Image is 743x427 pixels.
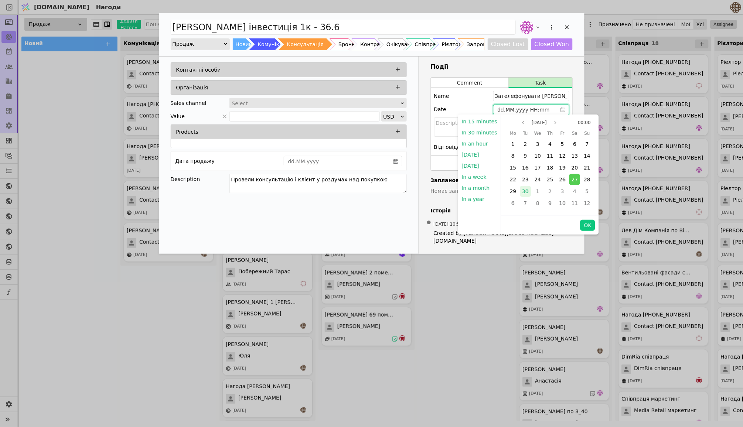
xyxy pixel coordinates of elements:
div: 10 Sep 2025 [532,150,544,162]
div: 02 Oct 2025 [544,185,556,197]
div: 08 Oct 2025 [532,197,544,209]
div: 20 Sep 2025 [569,162,581,174]
div: 07 Oct 2025 [519,197,531,209]
span: 18 [547,165,553,171]
div: 18 Sep 2025 [544,162,556,174]
span: 23 [522,177,529,182]
svg: page previous [521,120,525,125]
span: 29 [510,188,517,194]
div: 28 Sep 2025 [581,174,593,185]
span: Sa [572,129,577,138]
button: OK [580,220,595,231]
p: Немає запланованих завдань [431,187,573,195]
span: Fr [560,129,565,138]
button: Task [509,78,572,88]
span: Created by [PERSON_NAME][EMAIL_ADDRESS][DOMAIN_NAME] [434,229,570,245]
div: Новий [236,38,253,50]
div: 27 Sep 2025 [569,174,581,185]
div: Очікування [386,38,417,50]
button: In an hour [458,138,492,149]
span: 26 [559,177,566,182]
div: 12 Sep 2025 [556,150,569,162]
div: 10 Oct 2025 [556,197,569,209]
div: 23 Sep 2025 [519,174,531,185]
div: 02 Sep 2025 [519,138,531,150]
span: 7 [524,200,527,206]
div: Select [232,98,399,109]
div: 29 Sep 2025 [507,185,519,197]
div: 26 Sep 2025 [556,174,569,185]
div: Thursday [544,129,556,138]
span: 4 [573,188,576,194]
span: 17 [535,165,541,171]
span: 12 [559,153,566,159]
span: 1 [511,141,515,147]
div: 01 Sep 2025 [507,138,519,150]
div: 08 Sep 2025 [507,150,519,162]
div: Sales channel [171,98,207,108]
span: [DATE] 10:56 : [434,221,464,228]
div: Відповідальний [434,142,477,152]
button: Previous month [518,118,527,127]
div: Tuesday [519,129,531,138]
button: In a month [458,182,494,194]
div: Add Opportunity [159,13,584,254]
div: 17 Sep 2025 [532,162,544,174]
button: In a week [458,171,490,182]
input: dd.MM.yyyy [284,156,390,167]
div: Бронь [338,38,355,50]
div: Monday [507,129,519,138]
div: Рієлтори [442,38,466,50]
span: 9 [549,200,552,206]
button: Select time [575,118,594,127]
div: 04 Oct 2025 [569,185,581,197]
div: 14 Sep 2025 [581,150,593,162]
div: Description [171,174,229,184]
div: 16 Sep 2025 [519,162,531,174]
div: Friday [556,129,569,138]
span: 4 [549,141,552,147]
div: USD [383,112,400,122]
span: 15 [510,165,517,171]
span: Value [171,111,185,122]
div: 19 Sep 2025 [556,162,569,174]
div: Дата продажу [175,156,215,166]
span: 7 [586,141,589,147]
button: In 15 minutes [458,116,501,127]
span: 21 [584,165,590,171]
div: 03 Sep 2025 [532,138,544,150]
span: Tu [523,129,528,138]
div: Співпраця [415,38,443,50]
button: [DATE] [458,149,483,160]
div: Sep 2025 [507,129,593,209]
svg: page next [553,120,558,125]
div: Saturday [569,129,581,138]
div: 09 Sep 2025 [519,150,531,162]
span: 10 [559,200,566,206]
span: 9 [524,153,527,159]
div: 09 Oct 2025 [544,197,556,209]
div: Name [434,91,449,101]
div: Запрошення [467,38,501,50]
div: 05 Oct 2025 [581,185,593,197]
div: Продаж [173,39,223,49]
span: 5 [586,188,589,194]
label: Date [434,106,446,113]
div: Консультація [287,38,324,50]
span: 27 [572,177,578,182]
div: Комунікація [258,38,290,50]
span: Su [584,129,590,138]
button: [DATE] [458,160,483,171]
span: 8 [536,200,539,206]
span: 6 [573,141,576,147]
span: 24 [535,177,541,182]
p: Організація [176,84,208,92]
button: Next month [551,118,560,127]
span: 2 [524,141,527,147]
div: 06 Oct 2025 [507,197,519,209]
span: 6 [511,200,515,206]
span: 14 [584,153,590,159]
div: 03 Oct 2025 [556,185,569,197]
button: Closed Won [531,38,573,50]
div: 12 Oct 2025 [581,197,593,209]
